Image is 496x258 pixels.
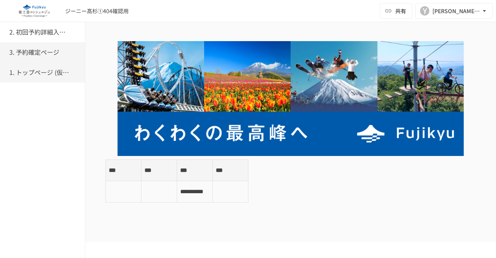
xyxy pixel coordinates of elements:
[432,6,480,16] div: [PERSON_NAME][EMAIL_ADDRESS][DOMAIN_NAME]
[395,7,406,15] span: 共有
[9,68,71,78] h6: 1. トップページ (仮予約一覧)
[9,27,71,37] h6: 2. 初回予約詳細入力ページ
[9,47,59,57] h6: 3. 予約確定ページ
[9,5,59,17] img: eQeGXtYPV2fEKIA3pizDiVdzO5gJTl2ahLbsPaD2E4R
[380,3,412,19] button: 共有
[105,41,476,156] img: 9NYIRYgtduoQjoGXsqqe5dy77I5ILDG0YqJd0KDzNKZ
[65,7,129,15] div: ジーニー髙杉①404確認用
[420,6,429,16] div: Y
[415,3,493,19] button: Y[PERSON_NAME][EMAIL_ADDRESS][DOMAIN_NAME]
